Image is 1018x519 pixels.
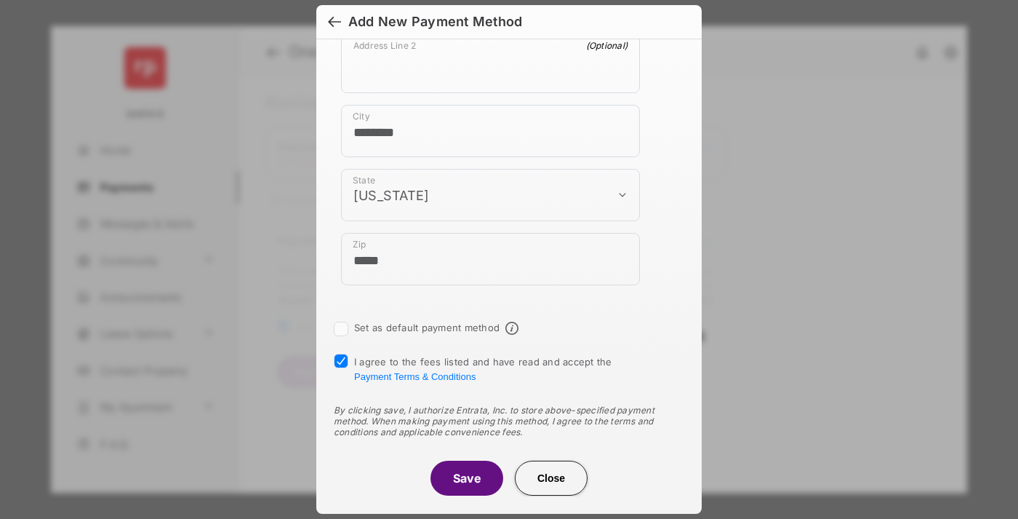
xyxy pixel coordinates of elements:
div: payment_method_screening[postal_addresses][postalCode] [341,233,640,285]
div: Add New Payment Method [348,14,522,30]
span: I agree to the fees listed and have read and accept the [354,356,612,382]
div: payment_method_screening[postal_addresses][addressLine2] [341,33,640,93]
div: payment_method_screening[postal_addresses][administrativeArea] [341,169,640,221]
div: payment_method_screening[postal_addresses][locality] [341,105,640,157]
div: By clicking save, I authorize Entrata, Inc. to store above-specified payment method. When making ... [334,405,684,437]
label: Set as default payment method [354,322,500,333]
button: I agree to the fees listed and have read and accept the [354,371,476,382]
span: Default payment method info [505,322,518,335]
button: Close [515,461,588,496]
button: Save [430,461,503,496]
